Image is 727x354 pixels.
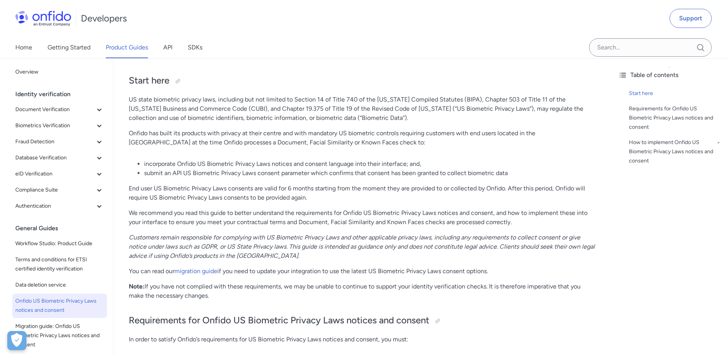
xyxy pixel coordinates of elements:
a: Product Guides [106,37,148,58]
button: Biometrics Verification [12,118,107,133]
a: Data deletion service [12,277,107,293]
a: Home [15,37,32,58]
li: incorporate Onfido US Biometric Privacy Laws notices and consent language into their interface; and, [144,159,597,169]
input: Onfido search input field [589,38,712,57]
p: Onfido has built its products with privacy at their centre and with mandatory US biometric contro... [129,129,597,147]
p: In order to satisfy Onfido’s requirements for US Biometric Privacy Laws notices and consent, you ... [129,335,597,344]
a: Getting Started [48,37,90,58]
li: submit an API US Biometric Privacy Laws consent parameter which confirms that consent has been gr... [144,169,597,178]
h1: Developers [81,12,127,25]
p: End user US Biometric Privacy Laws consents are valid for 6 months starting from the moment they ... [129,184,597,202]
button: Document Verification [12,102,107,117]
a: Workflow Studio: Product Guide [12,236,107,251]
p: We recommend you read this guide to better understand the requirements for Onfido US Biometric Pr... [129,208,597,227]
a: How to implement Onfido US Biometric Privacy Laws notices and consent [629,138,721,166]
button: Fraud Detection [12,134,107,149]
a: Start here [629,89,721,98]
span: eID Verification [15,169,95,179]
span: Workflow Studio: Product Guide [15,239,104,248]
a: Support [670,9,712,28]
a: Migration guide: Onfido US Biometric Privacy Laws notices and consent [12,319,107,352]
span: Data deletion service [15,280,104,290]
span: Compliance Suite [15,185,95,195]
button: eID Verification [12,166,107,182]
a: Requirements for Onfido US Biometric Privacy Laws notices and consent [629,104,721,132]
em: Customers remain responsible for complying with US Biometric Privacy Laws and other applicable pr... [129,234,595,259]
div: Identity verification [15,87,110,102]
div: General Guides [15,221,110,236]
a: Overview [12,64,107,80]
span: Database Verification [15,153,95,162]
span: Terms and conditions for ETSI certified identity verification [15,255,104,274]
p: You can read our if you need to update your integration to use the latest US Biometric Privacy La... [129,267,597,276]
span: Overview [15,67,104,77]
a: API [163,37,172,58]
h2: Requirements for Onfido US Biometric Privacy Laws notices and consent [129,314,597,327]
span: Migration guide: Onfido US Biometric Privacy Laws notices and consent [15,322,104,349]
div: Cookie Preferences [7,331,26,350]
p: US state biometric privacy laws, including but not limited to Section 14 of Title 740 of the [US_... [129,95,597,123]
strong: Note: [129,283,144,290]
span: Document Verification [15,105,95,114]
span: Authentication [15,202,95,211]
div: Table of contents [618,70,721,80]
a: Onfido US Biometric Privacy Laws notices and consent [12,293,107,318]
a: Terms and conditions for ETSI certified identity verification [12,252,107,277]
span: Fraud Detection [15,137,95,146]
h2: Start here [129,74,597,87]
img: Onfido Logo [15,11,71,26]
span: Biometrics Verification [15,121,95,130]
p: If you have not complied with these requirements, we may be unable to continue to support your id... [129,282,597,300]
a: SDKs [188,37,202,58]
button: Compliance Suite [12,182,107,198]
button: Open Preferences [7,331,26,350]
button: Authentication [12,198,107,214]
a: migration guide [174,267,217,275]
span: Onfido US Biometric Privacy Laws notices and consent [15,297,104,315]
button: Database Verification [12,150,107,166]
